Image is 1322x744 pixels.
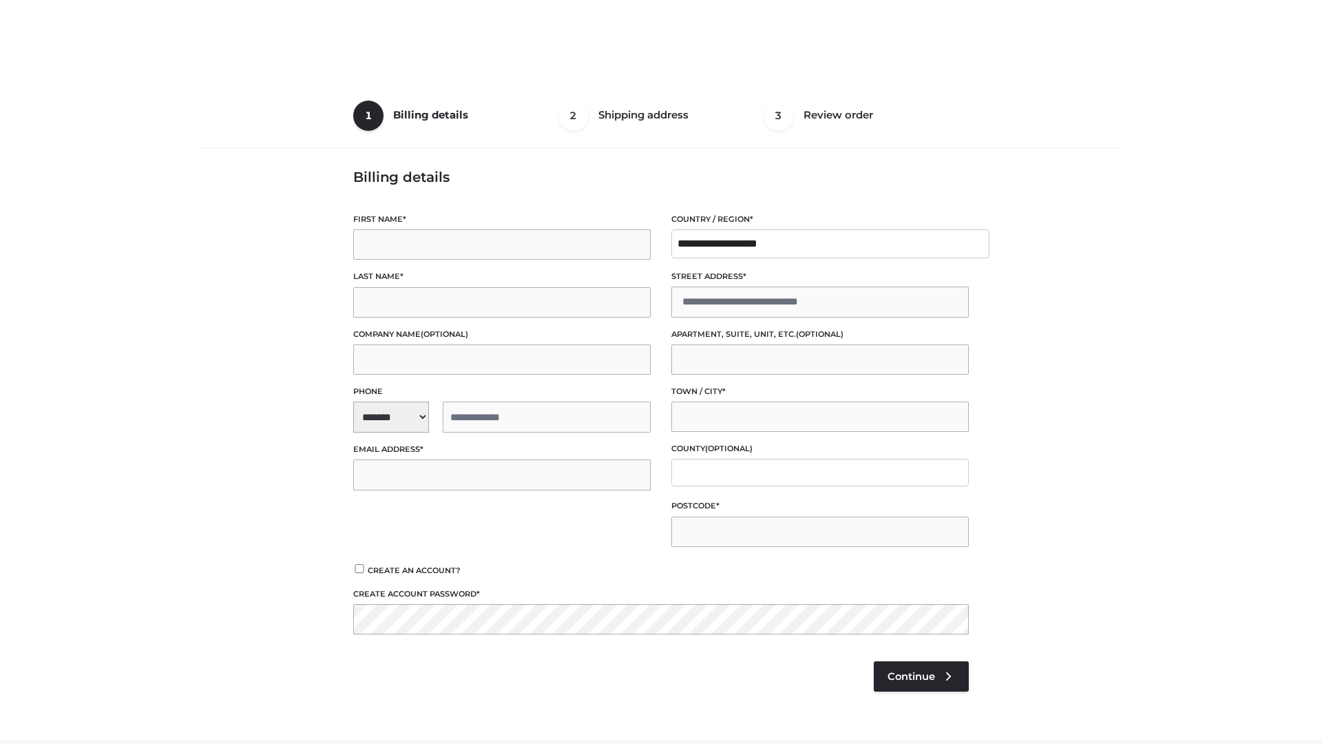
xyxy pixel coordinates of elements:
label: County [671,442,969,455]
label: Last name [353,270,651,283]
span: 3 [764,101,794,131]
label: Apartment, suite, unit, etc. [671,328,969,341]
span: Shipping address [598,108,689,121]
label: Create account password [353,588,969,601]
label: Street address [671,270,969,283]
span: Create an account? [368,566,461,575]
span: (optional) [796,329,843,339]
span: Review order [804,108,873,121]
label: Postcode [671,499,969,513]
span: Billing details [393,108,468,121]
a: Continue [874,661,969,692]
label: Country / Region [671,213,969,226]
label: Company name [353,328,651,341]
span: 1 [353,101,384,131]
span: Continue [888,670,935,683]
label: First name [353,213,651,226]
label: Phone [353,385,651,398]
label: Email address [353,443,651,456]
span: 2 [558,101,589,131]
h3: Billing details [353,169,969,185]
span: (optional) [421,329,468,339]
label: Town / City [671,385,969,398]
input: Create an account? [353,564,366,573]
span: (optional) [705,444,753,453]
